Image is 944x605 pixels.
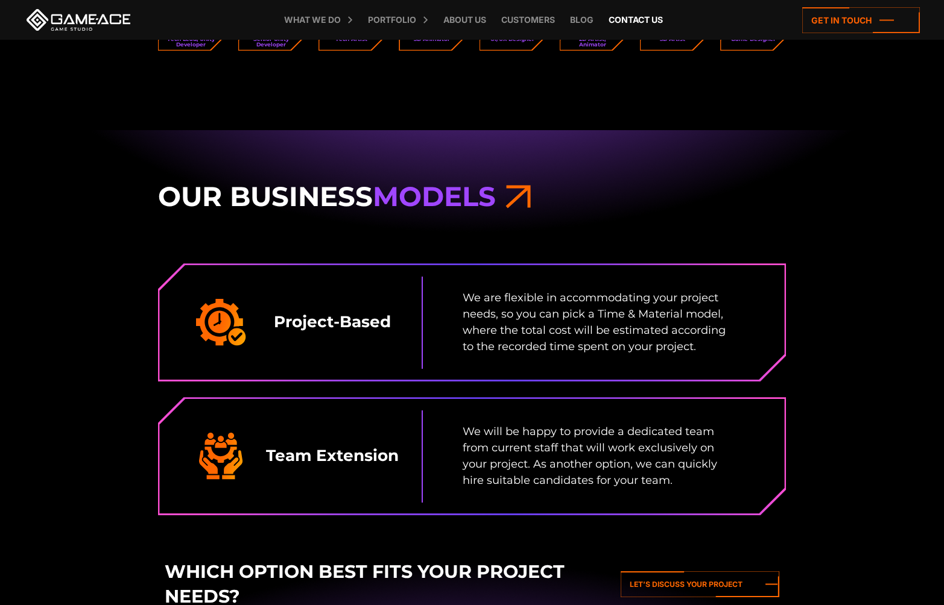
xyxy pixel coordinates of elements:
[621,571,779,597] a: Let’s discuss your project
[565,37,621,47] small: 2D Artist, Animator
[199,433,243,480] img: Team extension icon
[274,311,391,334] strong: Project-Based
[335,37,367,42] small: Tech Artist
[266,445,399,468] strong: Team Extension
[731,37,776,42] small: Game Designer
[660,37,685,42] small: 3D Artist
[802,7,920,33] a: Get in touch
[373,180,496,213] span: Models
[158,180,787,213] h3: Our Business
[244,37,299,47] small: Senior Unity Developer
[463,424,733,489] p: We will be happy to provide a dedicated team from current staff that will work exclusively on you...
[196,299,246,346] img: Project based icon
[163,37,219,47] small: Tech Lead, Unity Developer
[414,37,450,42] small: 3D Animator
[490,37,534,42] small: UI/UX Designer
[463,290,733,355] p: We are flexible in accommodating your project needs, so you can pick a Time & Material model, whe...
